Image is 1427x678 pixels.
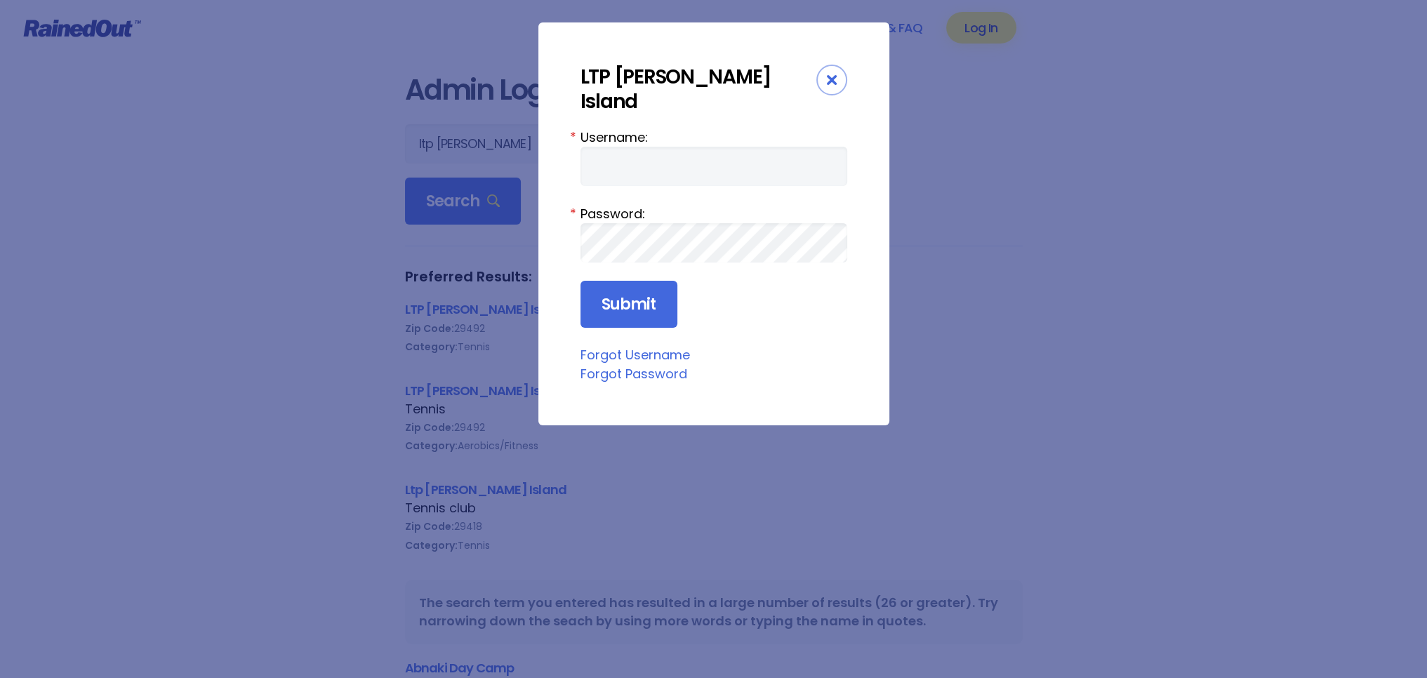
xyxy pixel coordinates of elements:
[580,204,847,223] label: Password:
[580,128,847,147] label: Username:
[580,346,690,364] a: Forgot Username
[580,365,687,383] a: Forgot Password
[580,281,677,328] input: Submit
[580,65,816,114] div: LTP [PERSON_NAME] Island
[816,65,847,95] div: Close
